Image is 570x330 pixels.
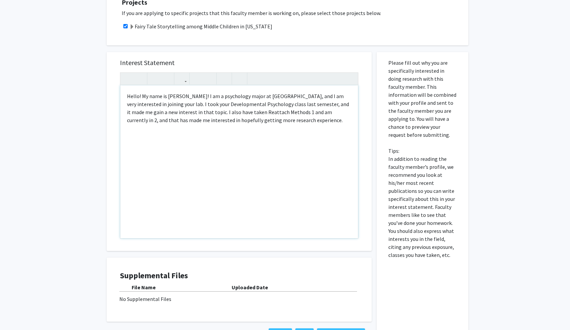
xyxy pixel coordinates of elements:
button: Insert horizontal rule [234,73,245,84]
p: Please fill out why you are specifically interested in doing research with this faculty member. T... [388,59,457,259]
label: Fairy Tale Storytelling among Middle Children in [US_STATE] [129,22,272,30]
p: If you are applying to specific projects that this faculty member is working on, please select th... [122,9,462,17]
b: Uploaded Date [232,284,268,291]
div: Note to users with screen readers: Please press Alt+0 or Option+0 to deactivate our accessibility... [120,85,358,238]
b: File Name [132,284,156,291]
button: Superscript [149,73,161,84]
div: No Supplemental Files [119,295,359,303]
button: Emphasis (Ctrl + I) [134,73,145,84]
button: Strong (Ctrl + B) [122,73,134,84]
button: Link [176,73,188,84]
button: Unordered list [191,73,203,84]
button: Fullscreen [345,73,356,84]
button: Ordered list [203,73,215,84]
h4: Supplemental Files [120,271,358,281]
h5: Interest Statement [120,59,358,67]
button: Subscript [161,73,172,84]
button: Remove format [218,73,230,84]
iframe: Chat [5,300,28,325]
